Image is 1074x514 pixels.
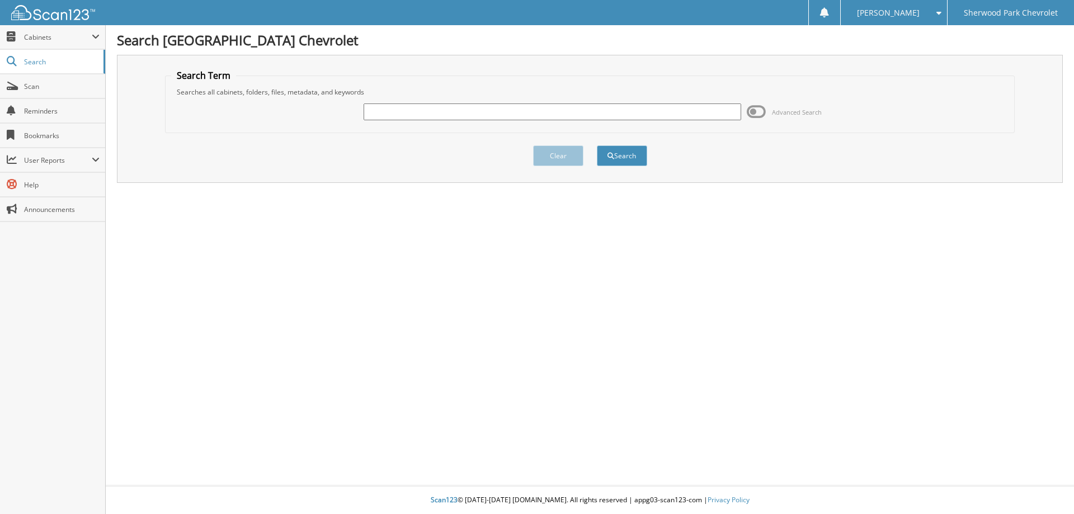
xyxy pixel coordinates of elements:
[24,82,100,91] span: Scan
[431,495,458,504] span: Scan123
[106,487,1074,514] div: © [DATE]-[DATE] [DOMAIN_NAME]. All rights reserved | appg03-scan123-com |
[171,69,236,82] legend: Search Term
[24,205,100,214] span: Announcements
[24,57,98,67] span: Search
[708,495,750,504] a: Privacy Policy
[1018,460,1074,514] iframe: Chat Widget
[533,145,583,166] button: Clear
[964,10,1058,16] span: Sherwood Park Chevrolet
[24,32,92,42] span: Cabinets
[24,180,100,190] span: Help
[24,106,100,116] span: Reminders
[11,5,95,20] img: scan123-logo-white.svg
[772,108,822,116] span: Advanced Search
[24,131,100,140] span: Bookmarks
[597,145,647,166] button: Search
[24,155,92,165] span: User Reports
[857,10,920,16] span: [PERSON_NAME]
[117,31,1063,49] h1: Search [GEOGRAPHIC_DATA] Chevrolet
[171,87,1009,97] div: Searches all cabinets, folders, files, metadata, and keywords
